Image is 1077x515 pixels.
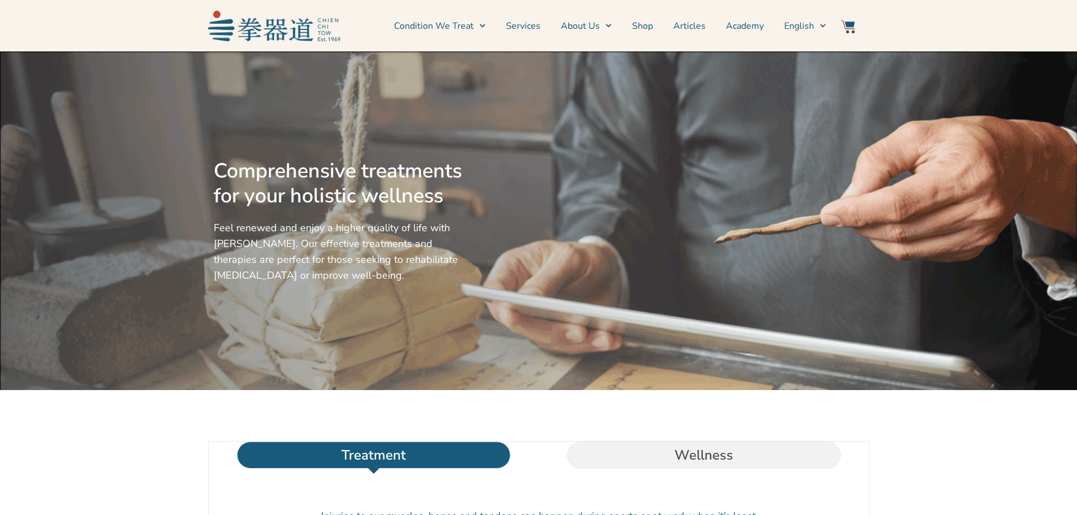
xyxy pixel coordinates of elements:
[346,12,827,40] nav: Menu
[726,12,764,40] a: Academy
[784,19,814,33] span: English
[841,20,855,33] img: Website Icon-03
[784,12,826,40] a: English
[394,12,486,40] a: Condition We Treat
[214,159,467,209] h2: Comprehensive treatments for your holistic wellness
[561,12,612,40] a: About Us
[506,12,540,40] a: Services
[673,12,706,40] a: Articles
[632,12,653,40] a: Shop
[214,220,467,283] p: Feel renewed and enjoy a higher quality of life with [PERSON_NAME]. Our effective treatments and ...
